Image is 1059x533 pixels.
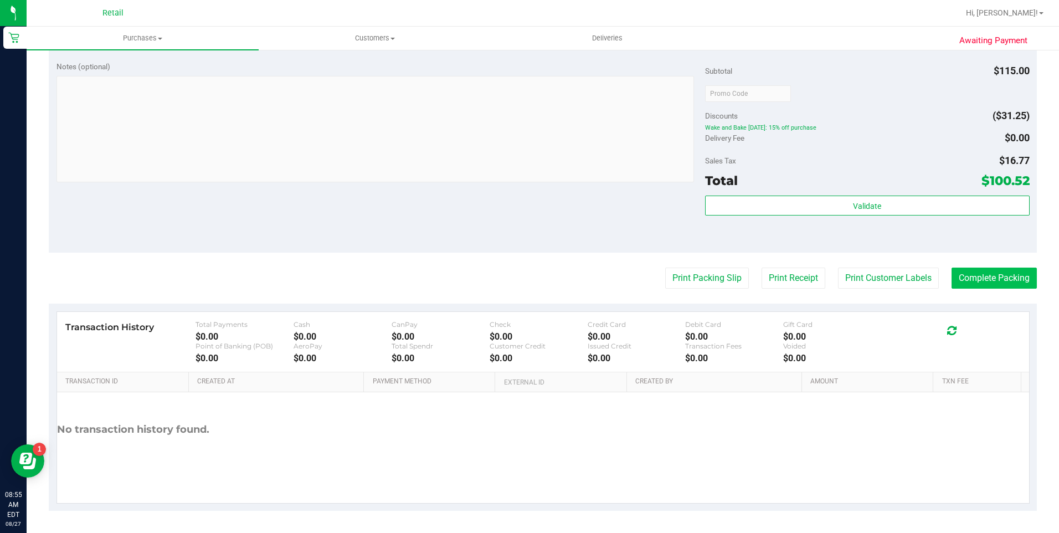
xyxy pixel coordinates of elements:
[490,320,588,329] div: Check
[259,27,491,50] a: Customers
[197,377,359,386] a: Created At
[65,377,184,386] a: Transaction ID
[783,353,881,363] div: $0.00
[196,320,294,329] div: Total Payments
[952,268,1037,289] button: Complete Packing
[994,65,1030,76] span: $115.00
[705,106,738,126] span: Discounts
[635,377,798,386] a: Created By
[490,342,588,350] div: Customer Credit
[5,520,22,528] p: 08/27
[495,372,626,392] th: External ID
[5,490,22,520] p: 08:55 AM EDT
[1005,132,1030,143] span: $0.00
[588,353,686,363] div: $0.00
[705,156,736,165] span: Sales Tax
[8,32,19,43] inline-svg: Retail
[57,392,209,467] div: No transaction history found.
[27,33,259,43] span: Purchases
[33,443,46,456] iframe: Resource center unread badge
[853,202,881,211] span: Validate
[294,331,392,342] div: $0.00
[685,342,783,350] div: Transaction Fees
[102,8,124,18] span: Retail
[294,353,392,363] div: $0.00
[685,353,783,363] div: $0.00
[993,110,1030,121] span: ($31.25)
[490,353,588,363] div: $0.00
[294,342,392,350] div: AeroPay
[196,353,294,363] div: $0.00
[373,377,491,386] a: Payment Method
[705,196,1030,216] button: Validate
[665,268,749,289] button: Print Packing Slip
[490,331,588,342] div: $0.00
[196,342,294,350] div: Point of Banking (POB)
[577,33,638,43] span: Deliveries
[259,33,490,43] span: Customers
[966,8,1038,17] span: Hi, [PERSON_NAME]!
[705,85,791,102] input: Promo Code
[705,134,744,142] span: Delivery Fee
[783,342,881,350] div: Voided
[705,124,1030,132] span: Wake and Bake [DATE]: 15% off purchase
[588,342,686,350] div: Issued Credit
[959,34,1027,47] span: Awaiting Payment
[762,268,825,289] button: Print Receipt
[685,320,783,329] div: Debit Card
[981,173,1030,188] span: $100.52
[810,377,929,386] a: Amount
[56,62,110,71] span: Notes (optional)
[491,27,723,50] a: Deliveries
[685,331,783,342] div: $0.00
[196,331,294,342] div: $0.00
[11,444,44,478] iframe: Resource center
[392,342,490,350] div: Total Spendr
[705,66,732,75] span: Subtotal
[705,173,738,188] span: Total
[392,331,490,342] div: $0.00
[588,331,686,342] div: $0.00
[942,377,1017,386] a: Txn Fee
[838,268,939,289] button: Print Customer Labels
[27,27,259,50] a: Purchases
[392,320,490,329] div: CanPay
[783,320,881,329] div: Gift Card
[294,320,392,329] div: Cash
[999,155,1030,166] span: $16.77
[783,331,881,342] div: $0.00
[392,353,490,363] div: $0.00
[588,320,686,329] div: Credit Card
